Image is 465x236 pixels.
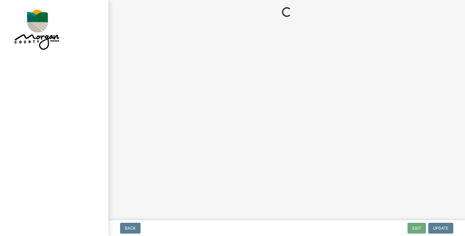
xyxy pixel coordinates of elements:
[12,6,60,51] img: Morgan County, Indiana
[125,226,136,231] span: Back
[408,223,426,234] button: Exit
[428,223,453,234] button: Update
[120,223,141,234] button: Back
[433,226,448,231] span: Update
